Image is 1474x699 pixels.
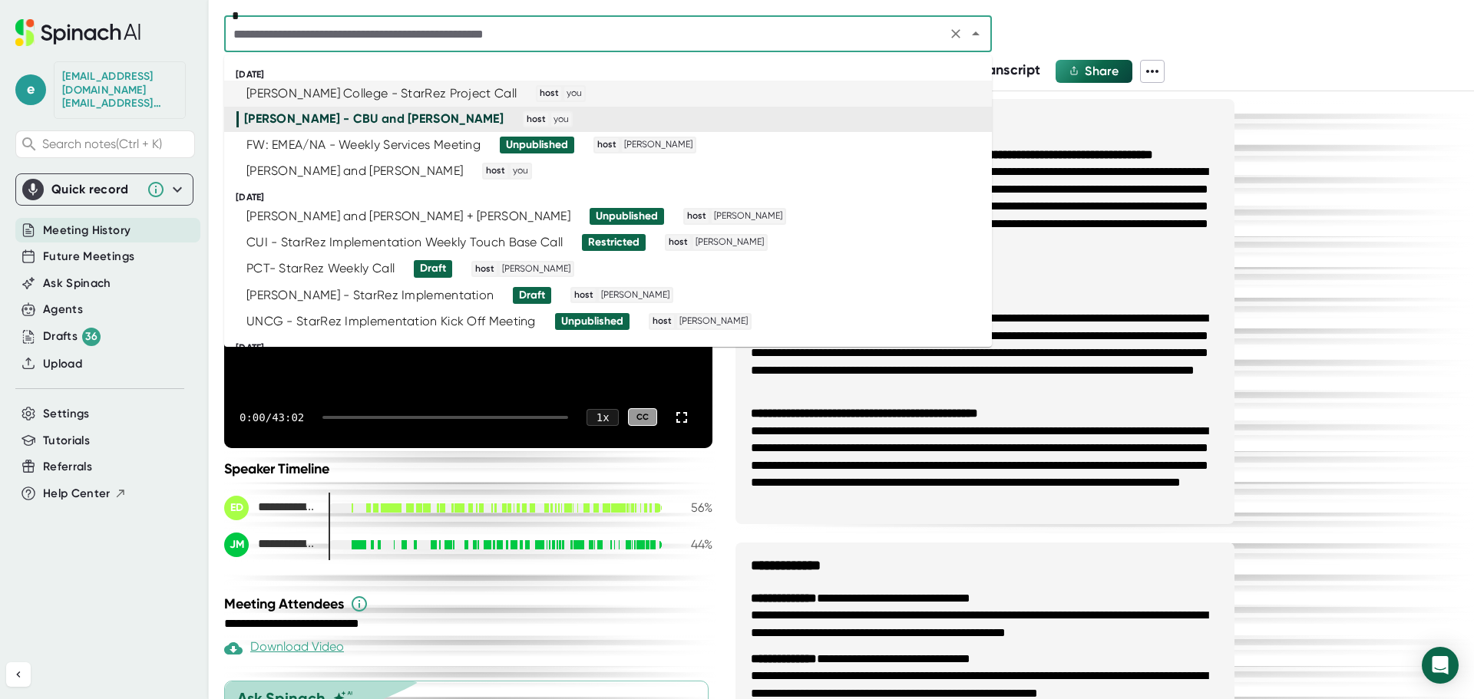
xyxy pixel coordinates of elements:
div: JM [224,532,249,557]
div: Restricted [588,236,640,249]
button: Help Center [43,485,127,503]
button: Transcript [975,60,1041,81]
div: [PERSON_NAME] - CBU and [PERSON_NAME] [244,111,504,127]
span: host [484,164,507,178]
span: host [537,87,561,101]
span: [PERSON_NAME] [500,262,573,276]
button: Close [965,23,987,45]
button: Tutorials [43,432,90,450]
span: Share [1085,64,1119,78]
div: PCT- StarRez Weekly Call [246,261,395,276]
div: [DATE] [236,69,992,81]
span: host [685,209,709,223]
span: host [650,315,674,328]
div: ED [224,496,249,520]
div: Elijah Dotson [224,496,316,520]
button: Ask Spinach [43,275,111,292]
div: [PERSON_NAME] - StarRez Implementation [246,288,494,303]
span: Transcript [975,61,1041,78]
button: Meeting History [43,222,131,239]
span: Help Center [43,485,111,503]
span: [PERSON_NAME] [677,315,750,328]
div: CC [628,408,657,426]
button: Clear [945,23,967,45]
div: Unpublished [561,315,623,328]
span: Search notes (Ctrl + K) [42,137,190,151]
div: 0:00 / 43:02 [240,411,304,424]
div: Unpublished [506,138,568,152]
div: FW: EMEA/NA - Weekly Services Meeting [246,137,481,153]
div: [PERSON_NAME] and [PERSON_NAME] [246,163,463,179]
button: Future Meetings [43,248,134,265]
div: Jacob Medeiros [224,532,316,557]
div: Open Intercom Messenger [1422,647,1459,684]
button: Share [1056,60,1132,83]
span: [PERSON_NAME] [622,138,695,152]
span: host [473,262,497,276]
span: you [551,113,571,127]
div: CUI - StarRez Implementation Weekly Touch Base Call [246,235,563,250]
span: host [595,138,619,152]
div: Unpublished [596,209,658,223]
div: Download Video [224,639,344,658]
div: Speaker Timeline [224,460,712,477]
button: Settings [43,405,90,423]
div: Draft [519,289,545,302]
div: edotson@starrez.com edotson@starrez.com [62,70,177,110]
span: host [666,236,690,249]
div: [DATE] [236,192,992,203]
div: Quick record [51,182,139,197]
span: you [511,164,530,178]
div: 1 x [587,409,619,426]
div: Meeting Attendees [224,595,716,613]
div: Draft [420,262,446,275]
button: Referrals [43,458,92,476]
span: you [564,87,584,101]
button: Drafts 36 [43,328,101,346]
div: [PERSON_NAME] College - StarRez Project Call [246,86,517,101]
span: host [524,113,548,127]
div: 44 % [674,537,712,552]
div: 56 % [674,500,712,515]
span: [PERSON_NAME] [599,289,672,302]
div: 36 [82,328,101,346]
span: [PERSON_NAME] [712,209,785,223]
div: Drafts [43,328,101,346]
div: [PERSON_NAME] and [PERSON_NAME] + [PERSON_NAME] [246,209,570,224]
div: Quick record [22,174,187,205]
button: Agents [43,301,83,318]
button: Upload [43,355,82,373]
span: [PERSON_NAME] [693,236,766,249]
div: UNCG - StarRez Implementation Kick Off Meeting [246,314,536,329]
div: [DATE] [236,342,992,354]
span: e [15,74,46,105]
span: host [572,289,596,302]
